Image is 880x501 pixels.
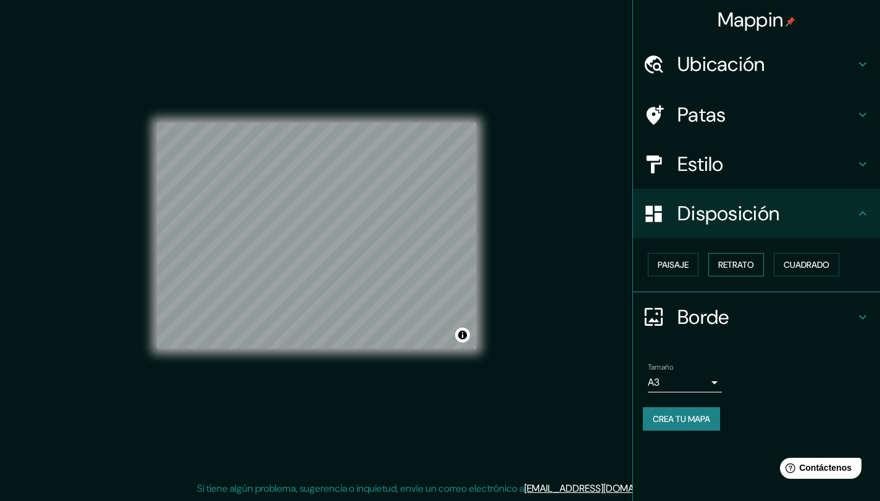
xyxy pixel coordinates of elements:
[643,407,720,431] button: Crea tu mapa
[648,373,722,392] div: A3
[633,90,880,139] div: Patas
[653,413,710,424] font: Crea tu mapa
[718,259,754,270] font: Retrato
[677,201,779,226] font: Disposición
[658,259,689,270] font: Paisaje
[455,328,470,342] button: Activar o desactivar atribución
[786,17,795,27] img: pin-icon.png
[524,482,677,495] a: [EMAIL_ADDRESS][DOMAIN_NAME]
[633,39,880,89] div: Ubicación
[677,151,724,177] font: Estilo
[784,259,829,270] font: Cuadrado
[197,482,524,495] font: Si tiene algún problema, sugerencia o inquietud, envíe un correo electrónico a
[157,123,476,349] canvas: Mapa
[718,7,784,33] font: Mappin
[633,189,880,238] div: Disposición
[677,51,765,77] font: Ubicación
[648,376,660,389] font: A3
[648,253,698,276] button: Paisaje
[774,253,839,276] button: Cuadrado
[677,304,729,330] font: Borde
[633,139,880,189] div: Estilo
[708,253,764,276] button: Retrato
[770,453,866,487] iframe: Lanzador de widgets de ayuda
[648,362,673,372] font: Tamaño
[633,292,880,342] div: Borde
[677,102,726,128] font: Patas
